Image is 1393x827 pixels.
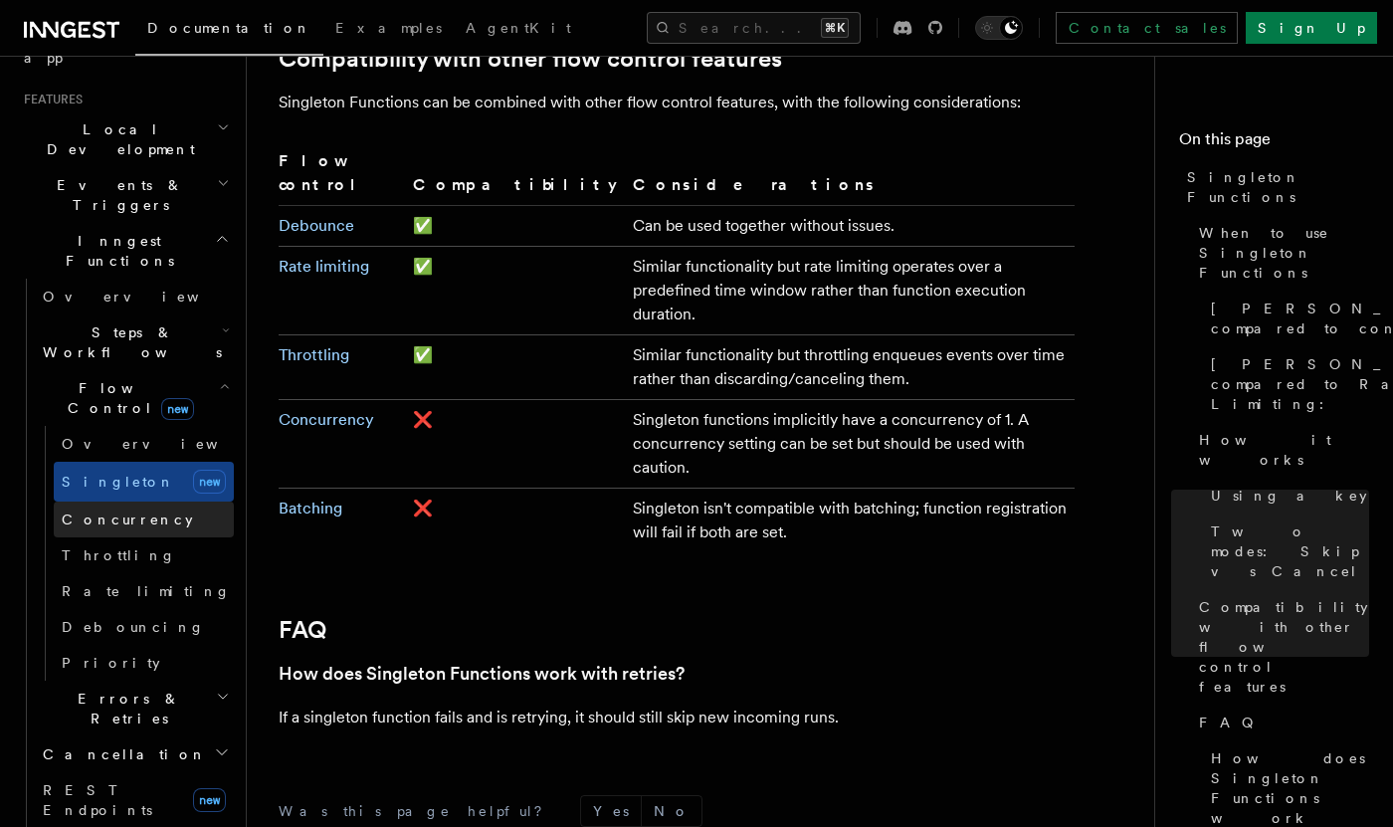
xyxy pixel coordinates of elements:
span: Flow Control [35,378,219,418]
span: Two modes: Skip vs Cancel [1211,521,1369,581]
span: Throttling [62,547,176,563]
span: Steps & Workflows [35,322,222,362]
td: Similar functionality but rate limiting operates over a predefined time window rather than functi... [625,247,1075,335]
a: Overview [35,279,234,314]
span: Compatibility with other flow control features [1199,597,1369,697]
span: Debouncing [62,619,205,635]
kbd: ⌘K [821,18,849,38]
td: ❌ [405,489,625,553]
span: new [193,470,226,494]
a: Rate limiting [54,573,234,609]
a: [PERSON_NAME] compared to Rate Limiting: [1203,346,1369,422]
a: Singletonnew [54,462,234,502]
td: ✅ [405,335,625,400]
td: Similar functionality but throttling enqueues events over time rather than discarding/canceling t... [625,335,1075,400]
a: Overview [54,426,234,462]
th: Flow control [279,148,405,206]
button: Events & Triggers [16,167,234,223]
span: When to use Singleton Functions [1199,223,1369,283]
span: REST Endpoints [43,782,152,818]
span: Overview [43,289,248,305]
span: Examples [335,20,442,36]
a: Two modes: Skip vs Cancel [1203,514,1369,589]
span: Errors & Retries [35,689,216,728]
td: Singleton isn't compatible with batching; function registration will fail if both are set. [625,489,1075,553]
button: Inngest Functions [16,223,234,279]
span: new [161,398,194,420]
span: Events & Triggers [16,175,217,215]
button: Steps & Workflows [35,314,234,370]
a: Concurrency [54,502,234,537]
a: Rate limiting [279,257,369,276]
button: Errors & Retries [35,681,234,736]
a: How does Singleton Functions work with retries? [279,660,685,688]
p: Was this page helpful? [279,801,556,821]
p: Singleton Functions can be combined with other flow control features, with the following consider... [279,89,1075,116]
p: If a singleton function fails and is retrying, it should still skip new incoming runs. [279,704,1075,731]
span: FAQ [1199,713,1264,732]
span: Rate limiting [62,583,231,599]
a: Batching [279,499,342,517]
a: Debounce [279,216,354,235]
h4: On this page [1179,127,1369,159]
th: Considerations [625,148,1075,206]
button: Search...⌘K [647,12,861,44]
td: Can be used together without issues. [625,206,1075,247]
a: FAQ [1191,705,1369,740]
a: Contact sales [1056,12,1238,44]
span: Documentation [147,20,311,36]
td: ❌ [405,400,625,489]
th: Compatibility [405,148,625,206]
button: Flow Controlnew [35,370,234,426]
span: new [193,788,226,812]
button: No [642,796,701,826]
a: AgentKit [454,6,583,54]
span: Priority [62,655,160,671]
span: Singleton Functions [1187,167,1369,207]
span: Inngest Functions [16,231,215,271]
td: Singleton functions implicitly have a concurrency of 1. A concurrency setting can be set but shou... [625,400,1075,489]
a: Compatibility with other flow control features [1191,589,1369,705]
button: Toggle dark mode [975,16,1023,40]
span: Overview [62,436,267,452]
button: Yes [581,796,641,826]
div: Flow Controlnew [35,426,234,681]
a: Sign Up [1246,12,1377,44]
a: Throttling [279,345,349,364]
a: Compatibility with other flow control features [279,45,782,73]
span: Singleton [62,474,175,490]
span: Concurrency [62,512,193,527]
a: Examples [323,6,454,54]
span: Features [16,92,83,107]
a: Throttling [54,537,234,573]
a: When to use Singleton Functions [1191,215,1369,291]
button: Cancellation [35,736,234,772]
span: AgentKit [466,20,571,36]
a: Using a key [1203,478,1369,514]
a: Concurrency [279,410,374,429]
a: Debouncing [54,609,234,645]
a: Documentation [135,6,323,56]
a: Priority [54,645,234,681]
a: How it works [1191,422,1369,478]
a: Singleton Functions [1179,159,1369,215]
span: Local Development [16,119,217,159]
a: FAQ [279,616,326,644]
td: ✅ [405,247,625,335]
a: [PERSON_NAME] compared to concurrency: [1203,291,1369,346]
span: How it works [1199,430,1369,470]
td: ✅ [405,206,625,247]
span: Cancellation [35,744,207,764]
button: Local Development [16,111,234,167]
span: Using a key [1211,486,1367,506]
